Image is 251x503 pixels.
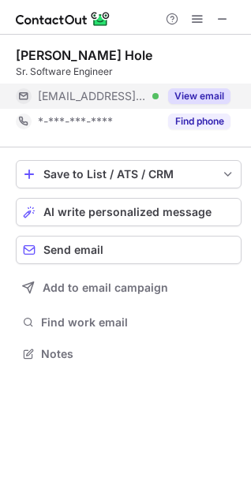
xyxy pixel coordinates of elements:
[43,168,214,181] div: Save to List / ATS / CRM
[16,9,111,28] img: ContactOut v5.3.10
[16,274,242,302] button: Add to email campaign
[16,160,242,188] button: save-profile-one-click
[168,114,230,129] button: Reveal Button
[16,47,152,63] div: [PERSON_NAME] Hole
[43,244,103,256] span: Send email
[16,198,242,226] button: AI write personalized message
[168,88,230,104] button: Reveal Button
[16,343,242,365] button: Notes
[38,89,147,103] span: [EMAIL_ADDRESS][DOMAIN_NAME]
[16,65,242,79] div: Sr. Software Engineer
[16,236,242,264] button: Send email
[43,206,212,218] span: AI write personalized message
[43,281,168,294] span: Add to email campaign
[16,311,242,333] button: Find work email
[41,347,235,361] span: Notes
[41,315,235,330] span: Find work email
